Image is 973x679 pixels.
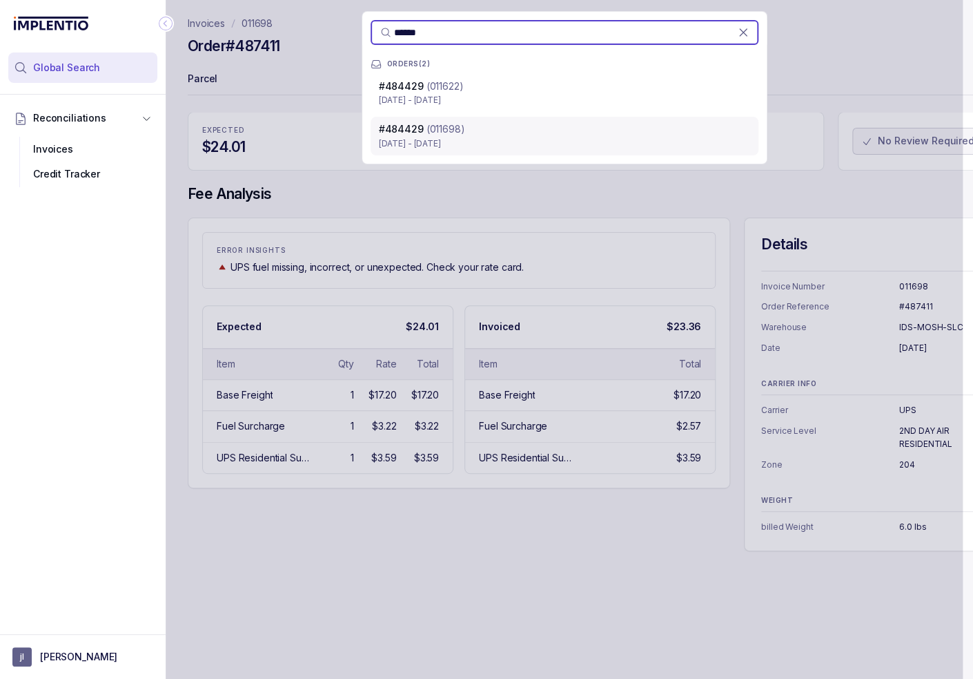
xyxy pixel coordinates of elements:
span: 484429 [384,80,423,92]
button: User initials[PERSON_NAME] [12,647,153,667]
span: User initials [12,647,32,667]
p: [DATE] - [DATE] [379,137,750,151]
span: Reconciliations [33,111,106,125]
p: [PERSON_NAME] [40,650,117,664]
span: # [379,123,424,135]
p: (011622) [426,79,464,93]
span: 484429 [384,123,423,135]
div: Collapse Icon [157,15,174,32]
span: Global Search [33,61,100,75]
div: Reconciliations [8,134,157,190]
div: Credit Tracker [19,162,146,187]
span: # [379,80,424,92]
button: Reconciliations [8,103,157,133]
div: Invoices [19,137,146,162]
p: (011698) [426,122,465,136]
p: [DATE] - [DATE] [379,93,750,107]
p: ORDERS ( 2 ) [387,60,431,68]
